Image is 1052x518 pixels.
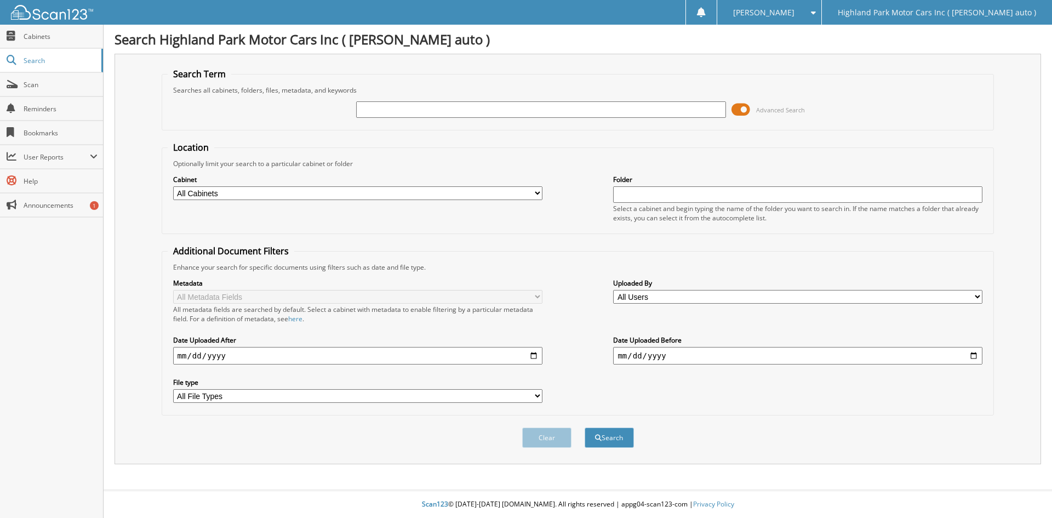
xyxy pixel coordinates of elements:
[168,86,988,95] div: Searches all cabinets, folders, files, metadata, and keywords
[613,175,982,184] label: Folder
[422,499,448,509] span: Scan123
[24,80,98,89] span: Scan
[613,278,982,288] label: Uploaded By
[115,30,1041,48] h1: Search Highland Park Motor Cars Inc ( [PERSON_NAME] auto )
[173,378,542,387] label: File type
[24,56,96,65] span: Search
[104,491,1052,518] div: © [DATE]-[DATE] [DOMAIN_NAME]. All rights reserved | appg04-scan123-com |
[733,9,794,16] span: [PERSON_NAME]
[90,201,99,210] div: 1
[168,68,231,80] legend: Search Term
[838,9,1036,16] span: Highland Park Motor Cars Inc ( [PERSON_NAME] auto )
[24,128,98,138] span: Bookmarks
[24,177,98,186] span: Help
[168,263,988,272] div: Enhance your search for specific documents using filters such as date and file type.
[24,201,98,210] span: Announcements
[613,204,982,223] div: Select a cabinet and begin typing the name of the folder you want to search in. If the name match...
[168,245,294,257] legend: Additional Document Filters
[173,347,542,365] input: start
[24,32,98,41] span: Cabinets
[24,104,98,113] span: Reminders
[585,428,634,448] button: Search
[613,335,982,345] label: Date Uploaded Before
[173,305,542,323] div: All metadata fields are searched by default. Select a cabinet with metadata to enable filtering b...
[756,106,805,114] span: Advanced Search
[693,499,734,509] a: Privacy Policy
[288,314,302,323] a: here
[522,428,571,448] button: Clear
[24,152,90,162] span: User Reports
[11,5,93,20] img: scan123-logo-white.svg
[173,335,542,345] label: Date Uploaded After
[173,175,542,184] label: Cabinet
[613,347,982,365] input: end
[168,159,988,168] div: Optionally limit your search to a particular cabinet or folder
[168,141,214,153] legend: Location
[173,278,542,288] label: Metadata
